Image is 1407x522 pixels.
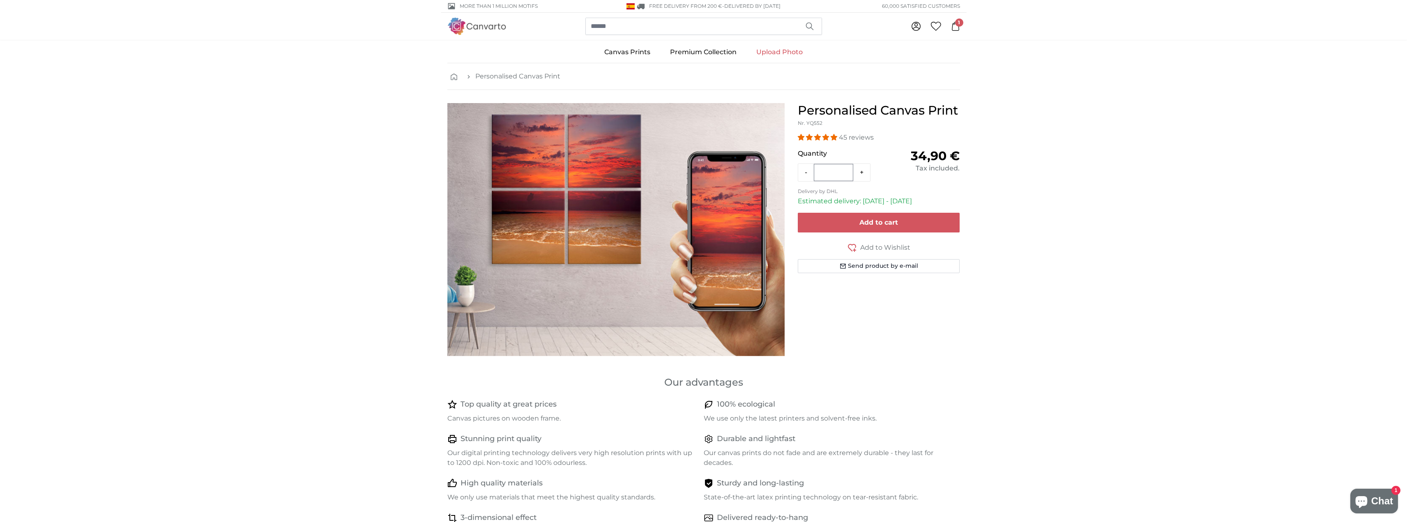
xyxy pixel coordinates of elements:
button: - [798,164,814,181]
span: FREE delivery from 200 € [649,3,722,9]
p: Our canvas prints do not fade and are extremely durable - they last for decades. [704,448,953,468]
p: Estimated delivery: [DATE] - [DATE] [798,196,960,206]
button: Send product by e-mail [798,259,960,273]
h3: Our advantages [447,376,960,389]
h1: Personalised Canvas Print [798,103,960,118]
span: Add to Wishlist [860,243,910,253]
h4: Top quality at great prices [461,399,557,410]
a: Premium Collection [660,41,746,63]
h4: High quality materials [461,478,543,489]
img: personalised-canvas-print [447,103,785,356]
button: Add to Wishlist [798,242,960,253]
h4: Sturdy and long-lasting [717,478,804,489]
div: 1 of 1 [447,103,785,356]
span: 4.93 stars [798,133,839,141]
p: Canvas pictures on wooden frame. [447,414,697,423]
span: More than 1 million motifs [460,2,538,10]
p: State-of-the-art latex printing technology on tear-resistant fabric. [704,492,953,502]
span: Add to cart [859,218,898,226]
p: We only use materials that meet the highest quality standards. [447,492,697,502]
p: Delivery by DHL [798,188,960,195]
h4: 100% ecological [717,399,775,410]
span: Nr. YQ552 [798,120,822,126]
span: Delivered by [DATE] [724,3,781,9]
span: 34,90 € [911,148,960,163]
h4: Durable and lightfast [717,433,795,445]
p: We use only the latest printers and solvent-free inks. [704,414,953,423]
img: Canvarto [447,18,507,34]
a: Upload Photo [746,41,813,63]
img: Spain [626,3,635,9]
p: Quantity [798,149,879,159]
inbox-online-store-chat: Shopify online store chat [1348,489,1400,515]
button: + [853,164,870,181]
span: 60,000 satisfied customers [882,2,960,10]
span: 1 [955,18,963,27]
p: Our digital printing technology delivers very high resolution prints with up to 1200 dpi. Non-tox... [447,448,697,468]
span: - [722,3,781,9]
a: Canvas Prints [594,41,660,63]
h4: Stunning print quality [461,433,541,445]
a: Personalised Canvas Print [475,71,560,81]
nav: breadcrumbs [447,63,960,90]
button: Add to cart [798,213,960,232]
span: 45 reviews [839,133,874,141]
div: Tax included. [879,163,960,173]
